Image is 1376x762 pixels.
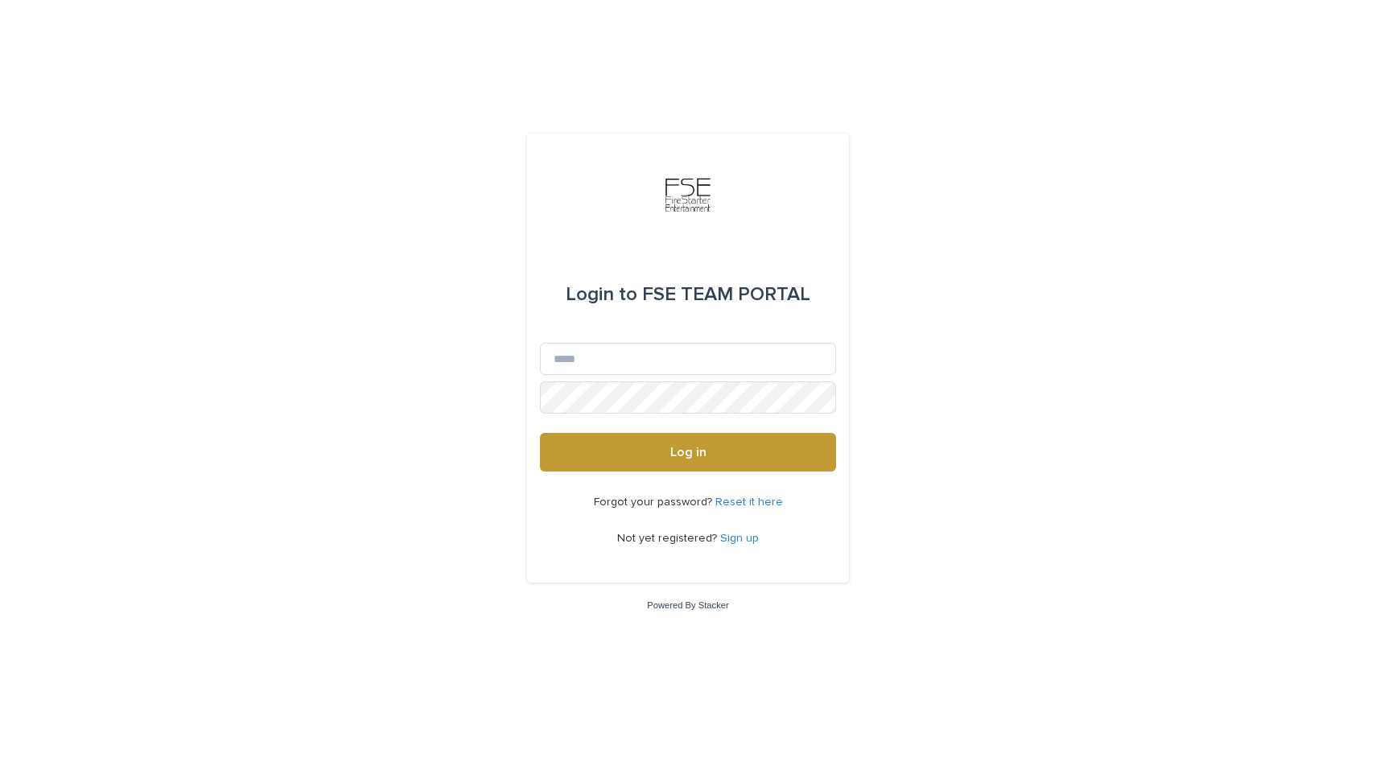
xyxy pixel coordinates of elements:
div: FSE TEAM PORTAL [566,272,810,317]
span: Not yet registered? [617,533,720,544]
button: Log in [540,433,836,472]
span: Forgot your password? [594,496,715,508]
span: Login to [566,285,637,304]
a: Reset it here [715,496,783,508]
span: Log in [670,446,707,459]
a: Powered By Stacker [647,600,728,610]
img: 9JgRvJ3ETPGCJDhvPVA5 [664,172,712,220]
a: Sign up [720,533,759,544]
